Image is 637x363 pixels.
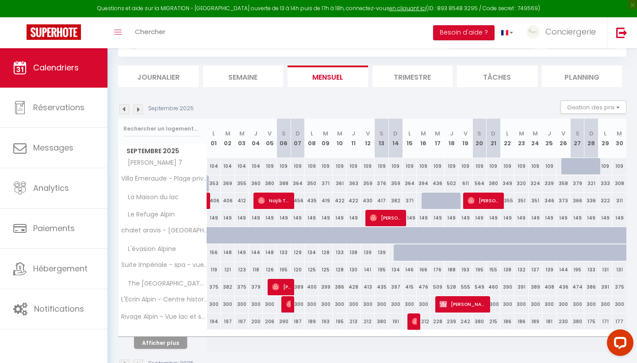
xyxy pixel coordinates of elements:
[375,175,389,192] div: 376
[417,262,431,278] div: 166
[291,244,305,261] div: 129
[134,337,187,349] button: Afficher plus
[388,193,403,209] div: 382
[372,66,453,87] li: Trimestre
[268,129,272,138] abbr: V
[430,262,445,278] div: 176
[599,279,613,295] div: 391
[458,175,472,192] div: 611
[282,129,286,138] abbr: S
[347,210,361,226] div: 149
[403,119,417,158] th: 15
[599,158,613,174] div: 109
[529,193,543,209] div: 351
[27,24,81,40] img: Super Booking
[612,193,626,209] div: 311
[221,158,235,174] div: 104
[417,119,431,158] th: 16
[33,62,79,73] span: Calendriers
[305,210,319,226] div: 149
[487,262,501,278] div: 155
[235,175,249,192] div: 355
[612,262,626,278] div: 131
[323,129,328,138] abbr: M
[514,279,529,295] div: 391
[203,66,284,87] li: Semaine
[333,175,347,192] div: 361
[295,129,300,138] abbr: D
[445,262,459,278] div: 188
[258,192,291,209] span: Najib Tahar-Berrabah
[458,119,472,158] th: 19
[388,175,403,192] div: 359
[207,279,221,295] div: 375
[457,66,537,87] li: Tâches
[612,158,626,174] div: 109
[249,296,263,313] div: 300
[403,193,417,209] div: 371
[430,210,445,226] div: 149
[430,279,445,295] div: 509
[347,193,361,209] div: 422
[584,210,599,226] div: 149
[599,175,613,192] div: 333
[286,296,291,313] span: [PERSON_NAME]
[263,158,277,174] div: 109
[305,193,319,209] div: 435
[435,129,440,138] abbr: M
[487,279,501,295] div: 460
[277,244,291,261] div: 133
[347,119,361,158] th: 11
[556,279,571,295] div: 436
[514,158,529,174] div: 109
[235,279,249,295] div: 375
[529,175,543,192] div: 324
[584,193,599,209] div: 336
[235,119,249,158] th: 03
[533,129,538,138] abbr: M
[500,296,514,313] div: 300
[277,210,291,226] div: 149
[514,210,529,226] div: 149
[570,193,584,209] div: 366
[472,279,487,295] div: 549
[318,279,333,295] div: 399
[305,279,319,295] div: 400
[500,262,514,278] div: 138
[361,279,375,295] div: 413
[225,129,230,138] abbr: M
[529,119,543,158] th: 24
[472,210,487,226] div: 149
[468,192,501,209] span: [PERSON_NAME]
[542,158,556,174] div: 109
[417,210,431,226] div: 149
[556,193,571,209] div: 373
[235,296,249,313] div: 300
[417,175,431,192] div: 394
[445,210,459,226] div: 149
[120,210,177,220] span: Le Refuge Alpin
[263,175,277,192] div: 380
[123,121,202,137] input: Rechercher un logement...
[305,296,319,313] div: 300
[361,296,375,313] div: 300
[380,129,384,138] abbr: S
[235,210,249,226] div: 149
[361,175,375,192] div: 359
[7,4,34,30] button: Open LiveChat chat widget
[318,262,333,278] div: 125
[375,244,389,261] div: 139
[249,210,263,226] div: 149
[388,158,403,174] div: 109
[272,278,291,295] span: [PERSON_NAME]
[361,158,375,174] div: 109
[305,244,319,261] div: 134
[403,296,417,313] div: 300
[370,209,403,226] span: [PERSON_NAME]
[570,262,584,278] div: 195
[417,296,431,313] div: 300
[500,119,514,158] th: 22
[207,119,221,158] th: 01
[472,158,487,174] div: 109
[305,262,319,278] div: 125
